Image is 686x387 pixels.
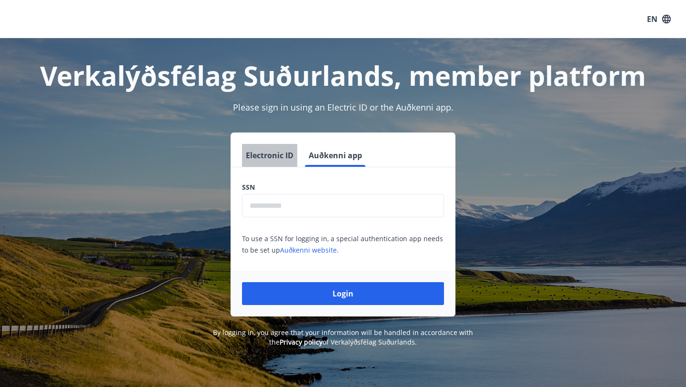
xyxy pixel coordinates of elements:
span: To use a SSN for logging in, a special authentication app needs to be set up [242,234,443,255]
a: Privacy policy [280,337,323,346]
button: Login [242,282,444,305]
button: Auðkenni app [305,144,366,167]
label: SSN [242,183,444,192]
button: Electronic ID [242,144,297,167]
span: By logging in, you agree that your information will be handled in accordance with the of Verkalýð... [213,328,473,346]
span: Please sign in using an Electric ID or the Auðkenni app. [233,102,454,113]
a: Auðkenni website. [280,245,339,255]
h1: Verkalýðsfélag Suðurlands, member platform [11,57,675,93]
button: EN [643,10,675,28]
